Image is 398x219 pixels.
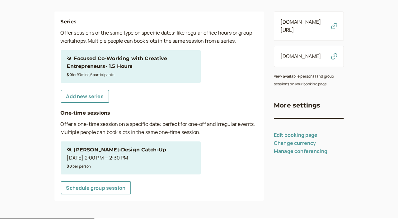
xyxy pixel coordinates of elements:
[274,140,316,146] a: Change currency
[274,148,327,155] a: Manage conferencing
[61,181,131,194] a: Schedule group session
[67,55,194,71] div: Focused Co-Working with Creative Entrepreneurs- 1.5 Hours
[61,18,258,26] h4: Series
[61,109,258,117] h4: One-time sessions
[67,164,72,169] b: $0
[61,120,258,136] p: Offer a one-time session on a specific date: perfect for one-off and irregular events. Multiple p...
[67,72,115,77] small: for 90 min s , 6 participant s
[367,189,398,219] iframe: Chat Widget
[67,72,72,77] b: $0
[67,164,91,169] small: per person
[67,154,166,162] div: [DATE] 2:00 PM — 2:30 PM
[274,74,334,87] small: View availabile personal and group sessions on your booking page
[67,55,194,79] a: Focused Co-Working with Creative Entrepreneurs- 1.5 Hours$0for90mins,6participants
[280,53,321,60] a: [DOMAIN_NAME]
[67,146,166,154] div: [PERSON_NAME]-Design Catch-Up
[67,146,166,170] a: [PERSON_NAME]-Design Catch-Up[DATE] 2:00 PM — 2:30 PM$0 per person
[61,29,258,45] p: Offer sessions of the same type on specific dates: like regular office hours or group workshops. ...
[274,131,318,138] a: Edit booking page
[274,100,321,110] h3: More settings
[280,18,321,33] a: [DOMAIN_NAME][URL]
[61,90,109,103] a: Add new series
